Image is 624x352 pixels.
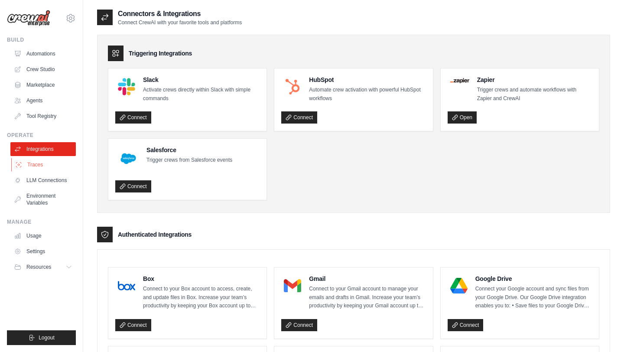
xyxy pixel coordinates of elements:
a: Usage [10,229,76,243]
a: Connect [115,319,151,331]
a: Tool Registry [10,109,76,123]
img: Salesforce Logo [118,148,139,169]
img: Gmail Logo [284,277,301,294]
a: Connect [115,180,151,192]
p: Trigger crews from Salesforce events [146,156,232,165]
a: Marketplace [10,78,76,92]
h4: Box [143,274,260,283]
a: Agents [10,94,76,108]
h4: Google Drive [475,274,592,283]
a: Connect [115,111,151,124]
p: Activate crews directly within Slack with simple commands [143,86,260,103]
a: Connect [281,111,317,124]
img: Box Logo [118,277,135,294]
p: Connect to your Box account to access, create, and update files in Box. Increase your team’s prod... [143,285,260,310]
a: Settings [10,244,76,258]
a: Automations [10,47,76,61]
div: Build [7,36,76,43]
img: HubSpot Logo [284,78,301,95]
a: Traces [11,158,77,172]
img: Slack Logo [118,78,135,95]
a: Crew Studio [10,62,76,76]
a: Connect [448,319,484,331]
h4: Gmail [309,274,426,283]
a: Connect [281,319,317,331]
h3: Authenticated Integrations [118,230,192,239]
a: Environment Variables [10,189,76,210]
p: Automate crew activation with powerful HubSpot workflows [309,86,426,103]
p: Connect CrewAI with your favorite tools and platforms [118,19,242,26]
a: Integrations [10,142,76,156]
div: Operate [7,132,76,139]
a: Open [448,111,477,124]
p: Connect to your Gmail account to manage your emails and drafts in Gmail. Increase your team’s pro... [309,285,426,310]
h4: Salesforce [146,146,232,154]
button: Logout [7,330,76,345]
a: LLM Connections [10,173,76,187]
h4: Slack [143,75,260,84]
h4: HubSpot [309,75,426,84]
h4: Zapier [477,75,592,84]
div: Manage [7,218,76,225]
p: Connect your Google account and sync files from your Google Drive. Our Google Drive integration e... [475,285,592,310]
p: Trigger crews and automate workflows with Zapier and CrewAI [477,86,592,103]
button: Resources [10,260,76,274]
img: Logo [7,10,50,26]
span: Logout [39,334,55,341]
img: Google Drive Logo [450,277,468,294]
img: Zapier Logo [450,78,469,83]
span: Resources [26,264,51,271]
h2: Connectors & Integrations [118,9,242,19]
h3: Triggering Integrations [129,49,192,58]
